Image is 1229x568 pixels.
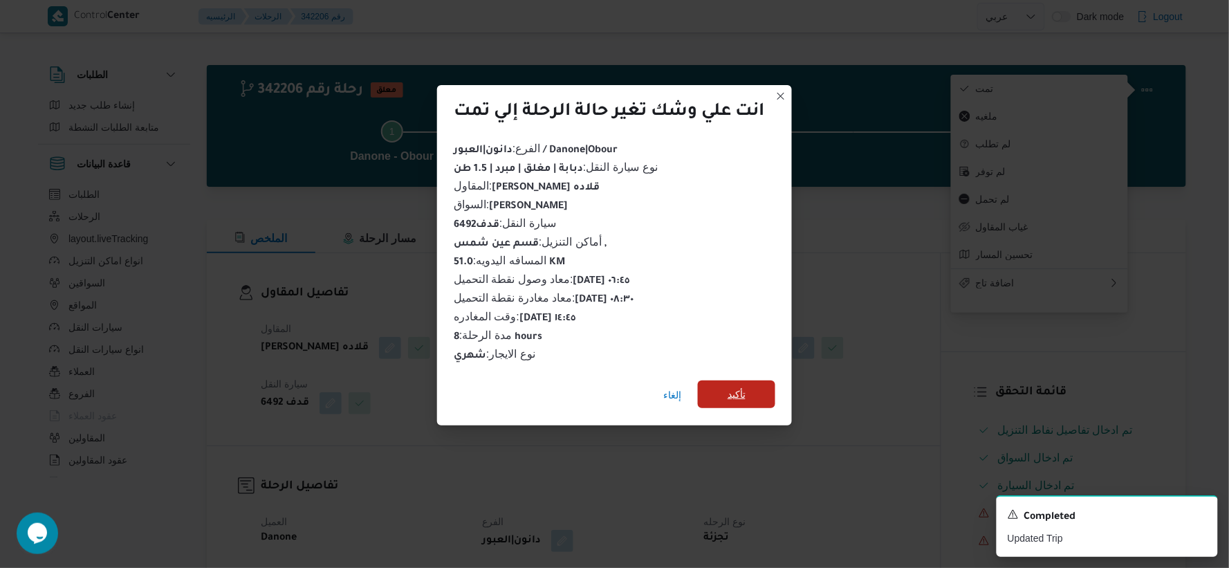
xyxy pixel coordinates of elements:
span: المسافه اليدويه : [454,255,565,266]
span: إلغاء [663,387,681,403]
span: السواق : [454,199,568,210]
span: سيارة النقل : [454,217,556,229]
span: معاد مغادرة نقطة التحميل : [454,292,634,304]
b: قدف6492 [454,220,499,231]
span: أماكن التنزيل : [454,236,607,248]
span: المقاول : [454,180,600,192]
span: معاد وصول نقطة التحميل : [454,273,630,285]
button: تأكيد [698,381,775,408]
span: نوع الايجار : [454,348,535,360]
div: Notification [1008,508,1207,526]
b: شهري [454,351,486,362]
b: دبابة | مغلق | مبرد | 1.5 طن [454,164,583,175]
b: [DATE] ١٤:٤٥ [519,313,575,324]
iframe: chat widget [14,513,58,554]
span: وقت المغادره : [454,311,575,322]
b: [PERSON_NAME] [489,201,568,212]
span: نوع سيارة النقل : [454,161,658,173]
div: انت علي وشك تغير حالة الرحلة إلي تمت [454,102,764,124]
b: 8 hours [454,332,542,343]
button: Closes this modal window [773,88,789,104]
p: Updated Trip [1008,531,1207,546]
b: [DATE] ٠٨:٣٠ [575,295,634,306]
button: إلغاء [658,381,687,409]
b: قسم عين شمس , [454,239,607,250]
span: Completed [1024,509,1076,526]
b: 51.0 KM [454,257,565,268]
b: [DATE] ٠٦:٤٥ [573,276,630,287]
span: تأكيد [728,386,746,403]
span: الفرع : [454,143,618,154]
b: دانون|العبور / Danone|Obour [454,145,618,156]
span: مدة الرحلة : [454,329,542,341]
b: [PERSON_NAME] قلاده [492,183,600,194]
